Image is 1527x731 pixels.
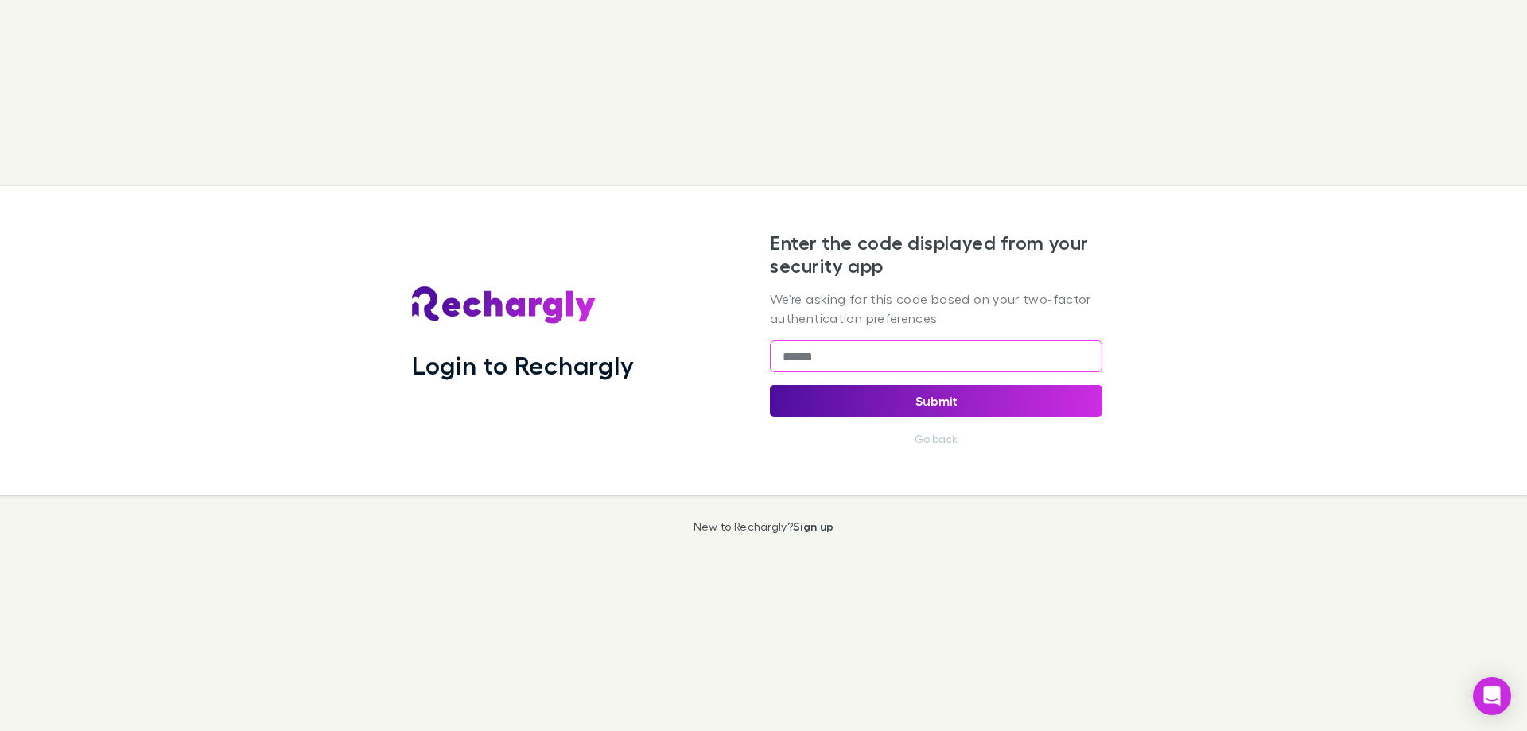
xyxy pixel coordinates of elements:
h1: Login to Rechargly [412,350,634,380]
div: Open Intercom Messenger [1473,677,1511,715]
a: Sign up [793,519,833,533]
p: We're asking for this code based on your two-factor authentication preferences [770,290,1102,328]
button: Submit [770,385,1102,417]
img: Rechargly's Logo [412,286,596,325]
p: New to Rechargly? [694,520,834,533]
button: Go back [905,430,967,449]
h2: Enter the code displayed from your security app [770,231,1102,278]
